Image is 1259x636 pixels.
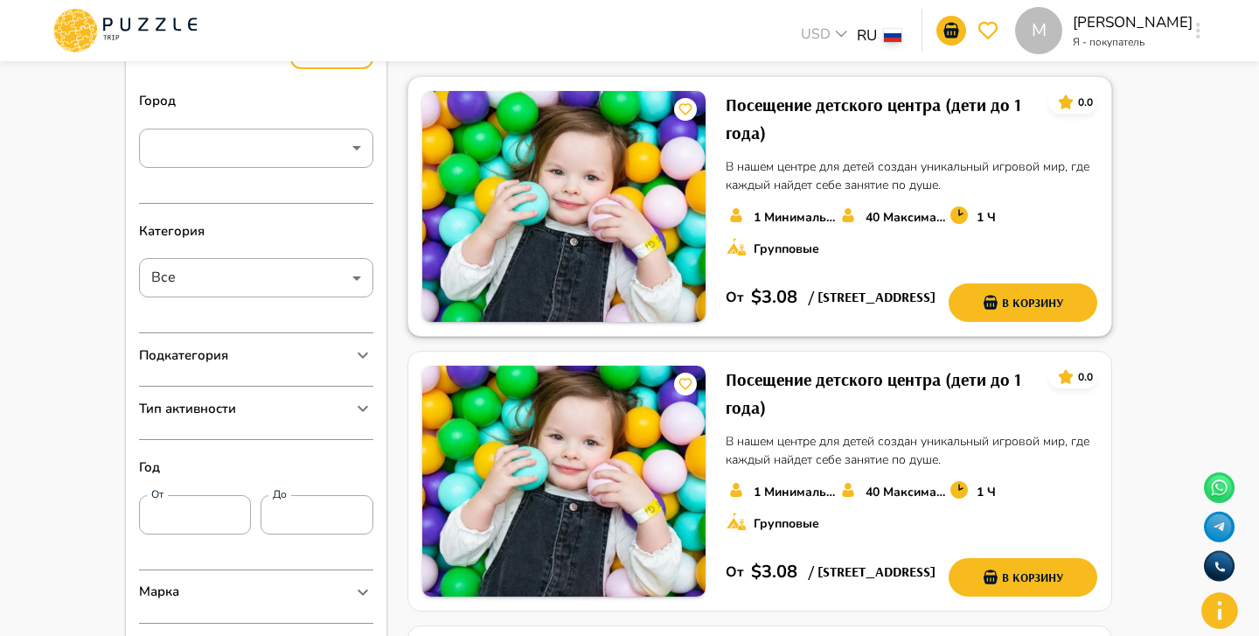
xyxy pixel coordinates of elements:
[726,287,744,308] p: От
[139,387,373,430] div: Тип активности
[726,562,744,583] p: От
[754,514,819,533] p: Групповые
[726,432,1097,469] p: В нашем центре для детей создан уникальный игровой мир, где каждый найдет себе занятие по душе.
[1078,94,1093,110] p: 0.0
[726,366,1034,422] h6: Посещение детского центра (дети до 1 года)
[1073,34,1178,50] p: Я - покупатель
[139,570,373,614] div: Марка
[866,208,949,227] p: 40 Максимальное количество мест
[936,16,966,45] button: notifications
[139,582,179,602] p: Марка
[1054,90,1078,115] button: card_icons
[754,240,819,258] p: Групповые
[751,284,762,311] p: $
[1073,11,1178,34] p: [PERSON_NAME]
[884,29,901,42] img: lang
[949,558,1097,597] button: В корзину
[1078,369,1093,385] p: 0.0
[139,261,373,296] div: Все
[977,483,996,501] p: 1 Ч
[139,399,236,419] p: Тип активности
[674,98,697,121] button: card_icons
[977,208,996,227] p: 1 Ч
[754,483,837,501] p: 1 Минимальное количество людей*
[139,440,373,495] p: Год
[796,24,857,49] div: USD
[751,559,762,585] p: $
[151,487,163,502] label: От
[866,483,949,501] p: 40 Максимальное количество мест
[1015,7,1062,54] div: M
[273,487,287,502] label: До
[422,91,706,322] img: PuzzleTrip
[754,208,837,227] p: 1 Минимальное количество людей*
[139,346,228,366] p: Подкатегория
[139,73,373,129] p: Город
[762,284,797,311] p: 3.08
[726,157,1097,194] p: В нашем центре для детей создан уникальный игровой мир, где каждый найдет себе занятие по душе.
[949,283,1097,322] button: В корзину
[674,373,697,395] button: card_icons
[804,561,936,584] h6: / [STREET_ADDRESS]
[762,559,797,585] p: 3.08
[726,91,1034,147] h6: Посещение детского центра (дети до 1 года)
[1054,365,1078,389] button: card_icons
[139,204,373,259] p: Категория
[804,286,936,309] h6: / [STREET_ADDRESS]
[139,333,373,377] div: Подкатегория
[422,366,706,597] img: PuzzleTrip
[857,24,877,47] p: RU
[973,16,1003,45] button: favorite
